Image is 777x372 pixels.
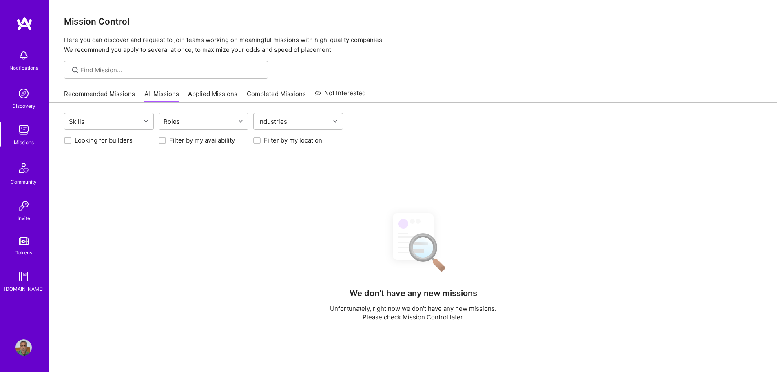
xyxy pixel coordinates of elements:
label: Filter by my availability [169,136,235,145]
p: Please check Mission Control later. [330,313,496,321]
a: Recommended Missions [64,89,135,103]
i: icon Chevron [144,119,148,123]
a: Completed Missions [247,89,306,103]
h4: We don't have any new missions [350,288,477,298]
img: tokens [19,237,29,245]
a: Not Interested [315,88,366,103]
img: User Avatar [15,339,32,356]
img: No Results [379,206,448,277]
div: Skills [67,116,86,127]
div: Tokens [15,248,32,257]
div: [DOMAIN_NAME] [4,285,44,293]
i: icon Chevron [239,119,243,123]
img: Community [14,158,33,178]
img: teamwork [15,122,32,138]
a: All Missions [144,89,179,103]
div: Industries [256,116,289,127]
label: Filter by my location [264,136,322,145]
div: Discovery [12,102,35,110]
div: Community [11,178,37,186]
i: icon SearchGrey [71,65,80,75]
img: Invite [15,198,32,214]
p: Here you can discover and request to join teams working on meaningful missions with high-quality ... [64,35,762,55]
h3: Mission Control [64,16,762,27]
div: Invite [18,214,30,223]
a: Applied Missions [188,89,237,103]
div: Missions [14,138,34,147]
label: Looking for builders [75,136,133,145]
div: Notifications [9,64,38,72]
i: icon Chevron [333,119,337,123]
p: Unfortunately, right now we don't have any new missions. [330,304,496,313]
img: logo [16,16,33,31]
input: Find Mission... [80,66,262,74]
div: Roles [162,116,182,127]
a: User Avatar [13,339,34,356]
img: bell [15,47,32,64]
img: discovery [15,85,32,102]
img: guide book [15,268,32,285]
